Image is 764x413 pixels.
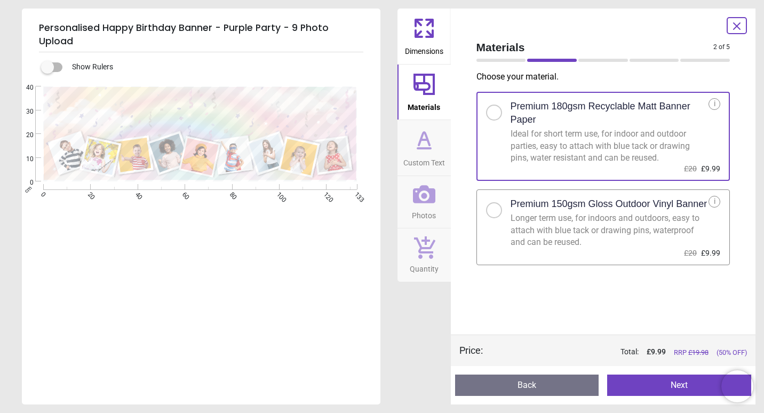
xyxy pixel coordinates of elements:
p: Choose your material . [476,71,739,83]
span: (50% OFF) [717,348,747,358]
div: i [709,196,720,208]
span: £ 19.98 [688,348,709,356]
span: Quantity [410,259,439,275]
h2: Premium 180gsm Recyclable Matt Banner Paper [511,100,709,126]
span: £20 [684,249,697,257]
span: £9.99 [701,164,720,173]
span: £ [647,347,666,358]
h2: Premium 150gsm Gloss Outdoor Vinyl Banner [511,197,707,211]
iframe: Brevo live chat [721,370,753,402]
div: Price : [459,344,483,357]
span: £9.99 [701,249,720,257]
button: Next [607,375,751,396]
button: Dimensions [397,9,451,64]
span: Custom Text [403,153,445,169]
span: 10 [13,155,34,164]
button: Quantity [397,228,451,282]
span: 20 [13,131,34,140]
span: 40 [13,83,34,92]
span: 2 of 5 [713,43,730,52]
span: £20 [684,164,697,173]
div: i [709,98,720,110]
div: Ideal for short term use, for indoor and outdoor parties, easy to attach with blue tack or drawin... [511,128,709,164]
div: Show Rulers [47,61,380,74]
button: Custom Text [397,120,451,176]
button: Materials [397,65,451,120]
div: Longer term use, for indoors and outdoors, easy to attach with blue tack or drawing pins, waterpr... [511,212,709,248]
span: 9.99 [651,347,666,356]
span: Materials [408,97,440,113]
span: 0 [13,178,34,187]
h5: Personalised Happy Birthday Banner - Purple Party - 9 Photo Upload [39,17,363,52]
span: Photos [412,205,436,221]
div: Total: [499,347,747,358]
span: Dimensions [405,41,443,57]
span: 30 [13,107,34,116]
span: RRP [674,348,709,358]
button: Back [455,375,599,396]
span: Materials [476,39,714,55]
button: Photos [397,176,451,228]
